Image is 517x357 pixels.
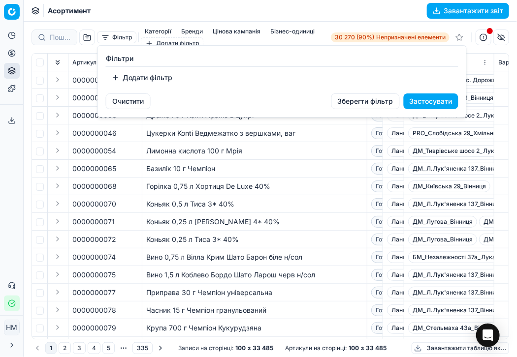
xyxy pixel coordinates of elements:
button: Застосувати [404,93,458,109]
font: Фільтри [106,54,133,62]
button: Зберегти фільтр [331,93,400,109]
font: Зберегти фільтр [338,97,393,105]
font: Додати фільтр [123,73,173,82]
button: Очистити [106,93,151,109]
font: Застосувати [410,97,452,105]
button: Додати фільтр [106,70,179,86]
font: Очистити [112,97,144,105]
